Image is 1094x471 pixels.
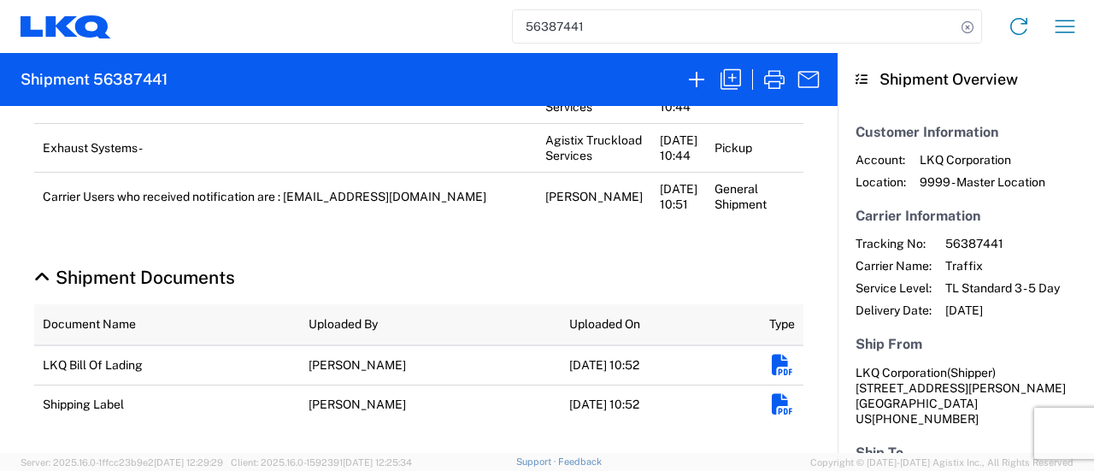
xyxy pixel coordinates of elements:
span: TL Standard 3 - 5 Day [945,280,1060,296]
span: Traffix [945,258,1060,274]
td: General Shipment [706,172,803,221]
span: [DATE] [945,303,1060,318]
table: Shipment Documents [34,304,803,424]
h5: Carrier Information [856,208,1076,224]
td: LKQ Bill Of Lading [34,345,300,386]
header: Shipment Overview [838,53,1094,106]
td: [PERSON_NAME] [537,172,651,221]
td: [PERSON_NAME] [300,345,561,386]
td: [DATE] 10:51 [651,172,706,221]
span: [DATE] 12:25:34 [343,457,412,468]
span: Tracking No: [856,236,932,251]
address: [GEOGRAPHIC_DATA] US [856,365,1076,427]
td: [PERSON_NAME] [300,385,561,424]
h2: Shipment 56387441 [21,69,168,90]
h5: Customer Information [856,124,1076,140]
td: Pickup [706,123,803,172]
td: Carrier Users who received notification are : [EMAIL_ADDRESS][DOMAIN_NAME] [34,172,537,221]
a: Hide Details [34,267,235,288]
a: Feedback [558,456,602,467]
h5: Ship To [856,445,1076,461]
span: Account: [856,152,906,168]
span: 9999 - Master Location [920,174,1045,190]
th: Uploaded On [561,304,761,345]
span: 56387441 [945,236,1060,251]
th: Type [761,304,803,345]
span: (Shipper) [947,366,996,380]
span: [STREET_ADDRESS][PERSON_NAME] [856,381,1066,395]
span: Server: 2025.16.0-1ffcc23b9e2 [21,457,223,468]
span: Delivery Date: [856,303,932,318]
span: Client: 2025.16.0-1592391 [231,457,412,468]
span: Service Level: [856,280,932,296]
span: Carrier Name: [856,258,932,274]
h5: Ship From [856,336,1076,352]
td: [DATE] 10:44 [651,123,706,172]
span: [DATE] 12:29:29 [154,457,223,468]
input: Shipment, tracking or reference number [513,10,956,43]
span: [PHONE_NUMBER] [872,412,979,426]
td: [DATE] 10:52 [561,345,761,386]
th: Document Name [34,304,300,345]
td: [DATE] 10:52 [561,385,761,424]
td: Agistix Truckload Services [537,123,651,172]
span: Location: [856,174,906,190]
span: LKQ Corporation [920,152,1045,168]
td: Exhaust Systems - [34,123,537,172]
em: Download [772,394,793,415]
a: Support [516,456,559,467]
em: Download [772,355,793,376]
span: Copyright © [DATE]-[DATE] Agistix Inc., All Rights Reserved [810,455,1073,470]
td: Shipping Label [34,385,300,424]
span: LKQ Corporation [856,366,947,380]
th: Uploaded By [300,304,561,345]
